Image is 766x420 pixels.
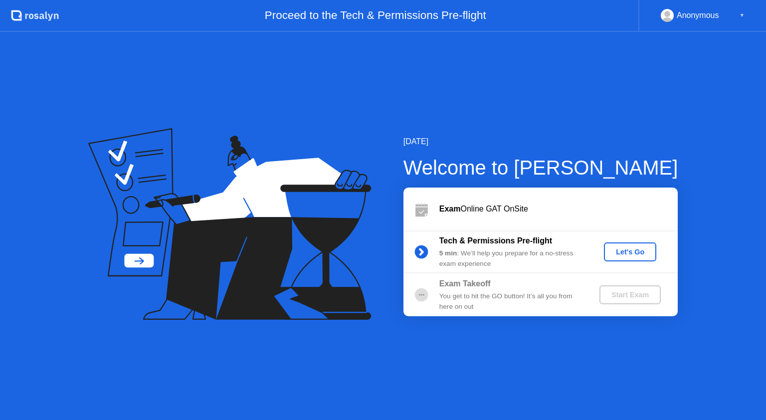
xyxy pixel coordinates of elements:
[439,291,583,312] div: You get to hit the GO button! It’s all you from here on out
[599,285,661,304] button: Start Exam
[403,136,678,148] div: [DATE]
[439,248,583,269] div: : We’ll help you prepare for a no-stress exam experience
[604,242,656,261] button: Let's Go
[439,203,678,215] div: Online GAT OnSite
[439,279,491,288] b: Exam Takeoff
[439,236,552,245] b: Tech & Permissions Pre-flight
[439,249,457,257] b: 5 min
[439,205,461,213] b: Exam
[608,248,652,256] div: Let's Go
[403,153,678,183] div: Welcome to [PERSON_NAME]
[740,9,745,22] div: ▼
[603,291,657,299] div: Start Exam
[677,9,719,22] div: Anonymous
